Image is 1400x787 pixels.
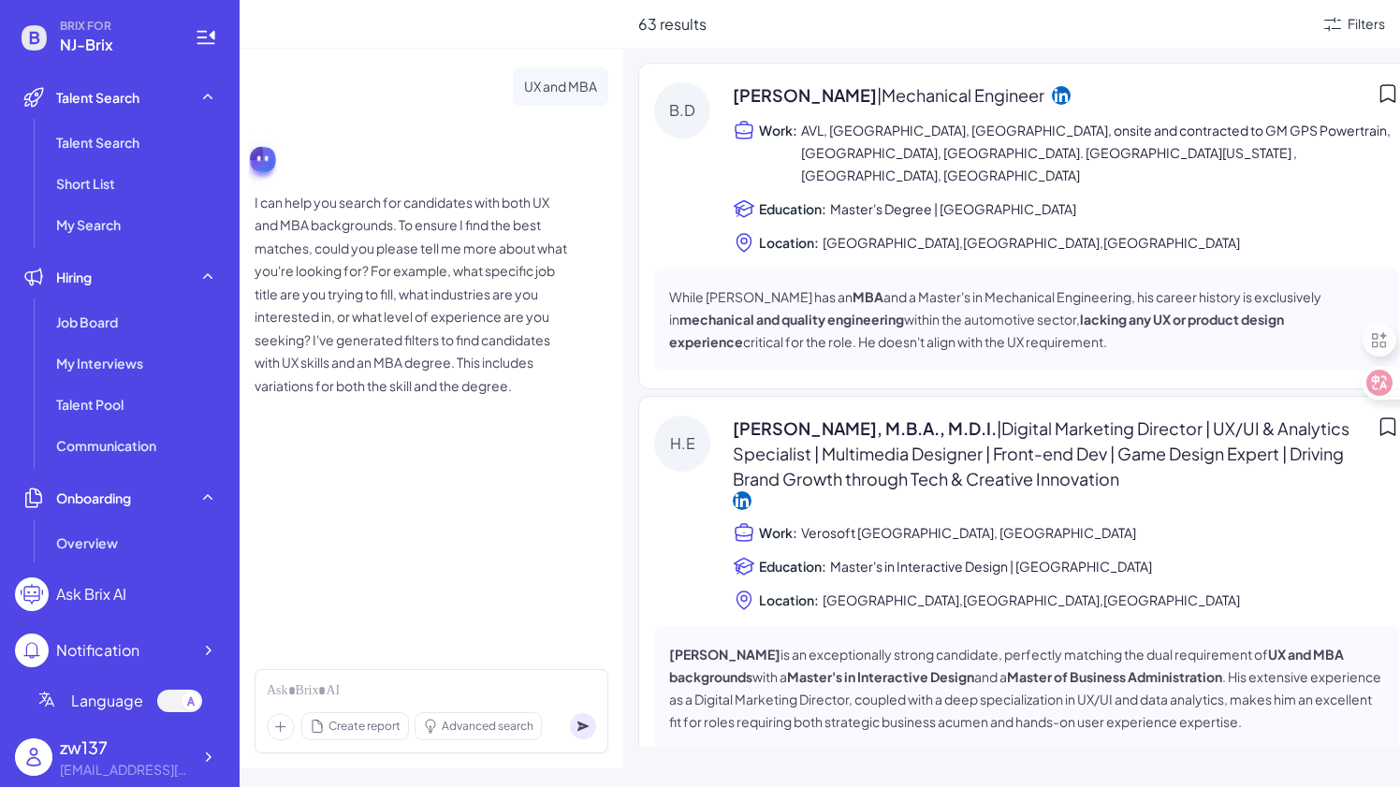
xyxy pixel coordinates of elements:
div: Notification [56,639,139,662]
span: [GEOGRAPHIC_DATA],[GEOGRAPHIC_DATA],[GEOGRAPHIC_DATA] [823,231,1240,254]
p: is an exceptionally strong candidate, perfectly matching the dual requirement of with a and a . H... [669,643,1384,733]
div: Ask Brix AI [56,583,126,605]
span: Master's in Interactive Design | [GEOGRAPHIC_DATA] [830,555,1152,577]
span: Master's Degree | [GEOGRAPHIC_DATA] [830,197,1076,220]
span: Job Board [56,313,118,331]
span: My Search [56,215,121,234]
div: B.D [654,82,710,138]
span: | Digital Marketing Director | UX/UI & Analytics Specialist | Multimedia Designer | Front-end Dev... [733,417,1349,489]
span: | Mechanical Engineer [877,84,1044,106]
span: Location: [759,233,819,252]
span: Work: [759,121,797,139]
strong: Master's in Interactive Design [787,668,974,685]
span: Advanced search [442,718,533,735]
span: Talent Search [56,88,139,107]
span: NJ-Brix [60,34,172,56]
span: [GEOGRAPHIC_DATA],[GEOGRAPHIC_DATA],[GEOGRAPHIC_DATA] [823,589,1240,611]
span: [PERSON_NAME], M.B.A., M.D.I. [733,415,1369,491]
span: My Interviews [56,354,143,372]
span: Location: [759,590,819,609]
span: Overview [56,533,118,552]
span: Talent Pool [56,395,124,414]
span: AVL, [GEOGRAPHIC_DATA], [GEOGRAPHIC_DATA], onsite and contracted to GM GPS Powertrain, [GEOGRAPHI... [801,119,1399,186]
span: Short List [56,174,115,193]
img: user_logo.png [15,738,52,776]
strong: mechanical and quality engineering [679,311,904,328]
span: BRIX FOR [60,19,172,34]
p: I can help you search for candidates with both UX and MBA backgrounds. To ensure I find the best ... [255,191,573,398]
span: Education: [759,199,826,218]
p: While [PERSON_NAME] has an and a Master's in Mechanical Engineering, his career history is exclus... [669,285,1384,353]
span: Onboarding [56,488,131,507]
strong: [PERSON_NAME] [669,646,780,663]
div: zw137 [60,735,191,760]
span: Language [71,690,143,712]
span: Create report [328,718,401,735]
span: Work: [759,523,797,542]
strong: MBA [853,288,883,305]
span: Communication [56,436,156,455]
div: 13776671916@163.com [60,760,191,780]
span: Education: [759,557,826,576]
span: Verosoft [GEOGRAPHIC_DATA], [GEOGRAPHIC_DATA] [801,521,1136,544]
p: UX and MBA [524,75,597,98]
span: [PERSON_NAME] [733,82,1044,108]
span: Talent Search [56,133,139,152]
strong: Master of Business Administration [1007,668,1222,685]
div: H.E [654,415,710,472]
span: Hiring [56,268,92,286]
span: 63 results [638,14,707,34]
div: Filters [1348,14,1385,34]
